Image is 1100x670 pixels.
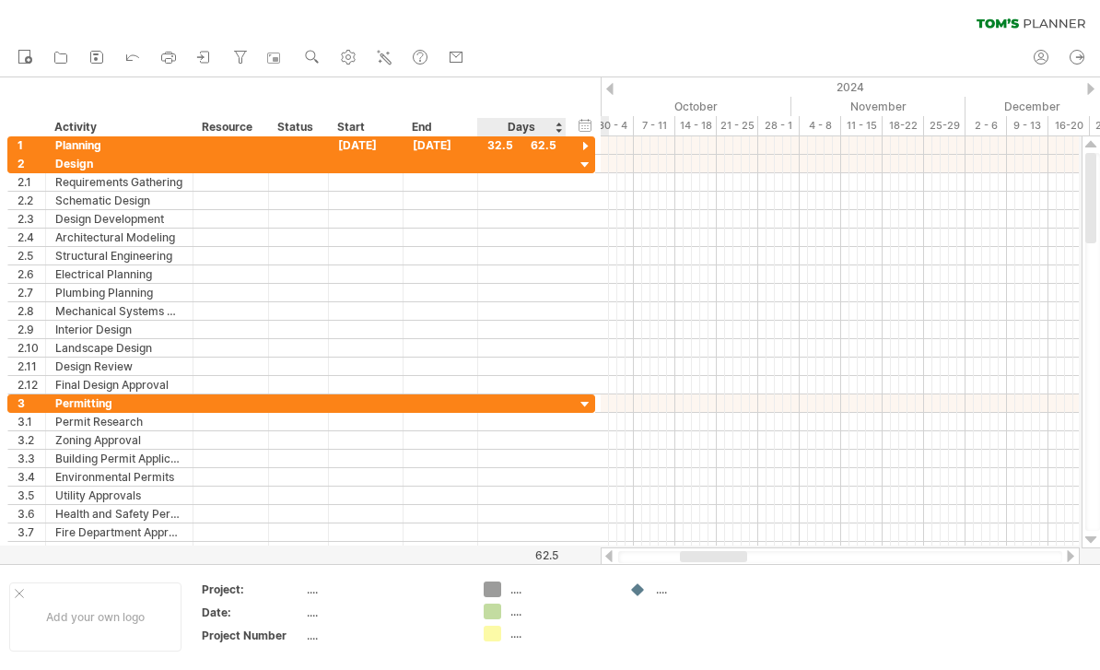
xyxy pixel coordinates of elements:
div: Permitting [55,394,183,412]
div: 21 - 25 [717,116,758,135]
div: 16-20 [1048,116,1090,135]
div: 2.8 [18,302,45,320]
div: 2.3 [18,210,45,228]
div: Date: [202,605,303,620]
div: 3.4 [18,468,45,486]
div: 3 [18,394,45,412]
div: Building Permit Application [55,450,183,467]
div: November 2024 [791,97,965,116]
div: Structural Engineering [55,247,183,264]
div: .... [510,604,611,619]
div: 2.1 [18,173,45,191]
div: Zoning Approval [55,431,183,449]
div: Start [337,118,392,136]
div: 2.4 [18,229,45,246]
div: 7 - 11 [634,116,675,135]
div: Permit Research [55,413,183,430]
div: Interior Design [55,321,183,338]
div: End [412,118,467,136]
div: 14 - 18 [675,116,717,135]
div: .... [510,582,611,597]
div: Status [277,118,318,136]
div: Utility Approvals [55,487,183,504]
div: [DATE] [404,136,478,154]
div: Fire Department Approval [55,523,183,541]
div: Historical Preservation Approval [55,542,183,559]
div: 2.6 [18,265,45,283]
div: 9 - 13 [1007,116,1048,135]
div: Health and Safety Permits [55,505,183,523]
div: Days [477,118,565,136]
div: 32.5 [487,136,556,154]
div: Electrical Planning [55,265,183,283]
div: Design Review [55,358,183,375]
div: October 2024 [601,97,791,116]
div: Final Design Approval [55,376,183,394]
div: 18-22 [883,116,924,135]
div: 2 [18,155,45,172]
div: Project: [202,582,303,597]
div: 3.5 [18,487,45,504]
div: .... [307,628,462,643]
div: Environmental Permits [55,468,183,486]
div: Project Number [202,628,303,643]
div: [DATE] [329,136,404,154]
div: 1 [18,136,45,154]
div: 3.7 [18,523,45,541]
div: Design Development [55,210,183,228]
div: Add your own logo [9,582,181,652]
div: 2 - 6 [965,116,1007,135]
div: 30 - 4 [592,116,634,135]
div: 2.9 [18,321,45,338]
div: 28 - 1 [758,116,800,135]
div: 2.12 [18,376,45,394]
div: Planning [55,136,183,154]
div: 3.6 [18,505,45,523]
div: 25-29 [924,116,965,135]
div: .... [307,582,462,597]
div: Architectural Modeling [55,229,183,246]
div: Activity [54,118,182,136]
div: Design [55,155,183,172]
div: 4 - 8 [800,116,841,135]
div: 3.8 [18,542,45,559]
div: 62.5 [479,548,558,562]
div: Schematic Design [55,192,183,209]
div: 2.11 [18,358,45,375]
div: Landscape Design [55,339,183,357]
div: .... [510,626,611,641]
div: 3.3 [18,450,45,467]
div: .... [307,605,462,620]
div: Requirements Gathering [55,173,183,191]
div: .... [656,582,756,597]
div: 2.2 [18,192,45,209]
div: Plumbing Planning [55,284,183,301]
div: Resource [202,118,258,136]
div: 2.7 [18,284,45,301]
div: Mechanical Systems Design [55,302,183,320]
div: 3.2 [18,431,45,449]
div: 2.5 [18,247,45,264]
div: 11 - 15 [841,116,883,135]
div: 2.10 [18,339,45,357]
div: 3.1 [18,413,45,430]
